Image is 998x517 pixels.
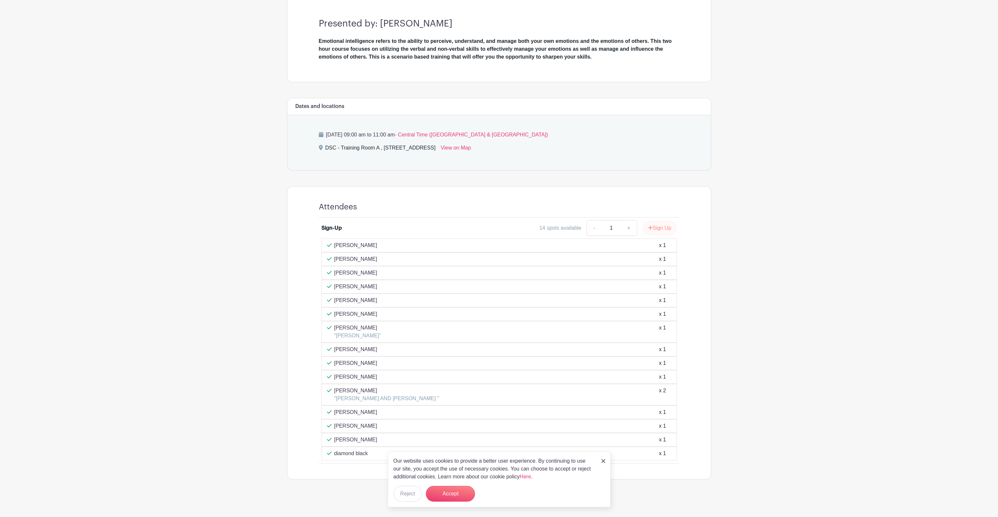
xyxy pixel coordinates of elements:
p: "[PERSON_NAME] AND [PERSON_NAME] " [334,395,439,402]
strong: Emotional intelligence refers to the ability to perceive, understand, and manage both your own em... [319,38,672,60]
button: Reject [393,486,422,502]
div: x 1 [659,255,666,263]
p: [PERSON_NAME] [334,310,377,318]
a: + [621,220,637,236]
p: [PERSON_NAME] [334,283,377,291]
div: 14 spots available [539,224,581,232]
div: x 1 [659,408,666,416]
div: x 1 [659,310,666,318]
div: x 1 [659,450,666,457]
div: x 1 [659,359,666,367]
p: [PERSON_NAME] [334,422,377,430]
p: [PERSON_NAME] [334,436,377,444]
p: [PERSON_NAME] [334,387,439,395]
div: Sign-Up [321,224,342,232]
p: [PERSON_NAME] [334,408,377,416]
img: close_button-5f87c8562297e5c2d7936805f587ecaba9071eb48480494691a3f1689db116b3.svg [601,459,605,463]
div: x 1 [659,422,666,430]
h4: Attendees [319,202,357,212]
p: Our website uses cookies to provide a better user experience. By continuing to use our site, you ... [393,457,594,481]
a: View on Map [441,144,471,154]
div: x 2 [659,387,666,402]
p: [PERSON_NAME] [334,324,381,332]
h6: Dates and locations [295,103,344,110]
div: x 1 [659,436,666,444]
div: x 1 [659,269,666,277]
div: x 1 [659,296,666,304]
p: [PERSON_NAME] [334,346,377,353]
a: - [587,220,602,236]
button: Accept [426,486,475,502]
div: x 1 [659,241,666,249]
p: [PERSON_NAME] [334,296,377,304]
div: DSC - Training Room A , [STREET_ADDRESS] [325,144,436,154]
div: x 1 [659,346,666,353]
p: [PERSON_NAME] [334,359,377,367]
div: x 1 [659,324,666,340]
p: [PERSON_NAME] [334,373,377,381]
div: x 1 [659,373,666,381]
span: - Central Time ([GEOGRAPHIC_DATA] & [GEOGRAPHIC_DATA]) [395,132,548,137]
p: [DATE] 09:00 am to 11:00 am [319,131,680,139]
p: diamond black [334,450,368,457]
a: Here [520,474,531,479]
h3: Presented by: [PERSON_NAME] [319,18,680,29]
p: "[PERSON_NAME]" [334,332,381,340]
button: Sign Up [643,221,677,235]
p: [PERSON_NAME] [334,241,377,249]
div: x 1 [659,283,666,291]
p: [PERSON_NAME] [334,269,377,277]
p: [PERSON_NAME] [334,255,377,263]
